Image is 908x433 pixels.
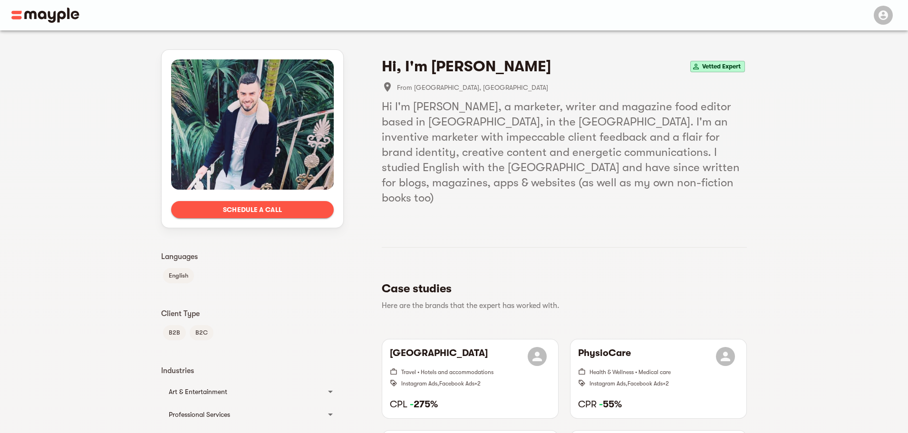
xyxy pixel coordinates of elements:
span: Schedule a call [179,204,326,215]
span: Travel • Hotels and accommodations [401,369,493,375]
span: B2B [163,327,186,338]
button: PhysioCareHealth & Wellness • Medical careInstagram Ads,Facebook Ads+2CPR -55% [570,339,746,418]
img: Main logo [11,8,79,23]
span: B2C [190,327,213,338]
p: Here are the brands that the expert has worked with. [382,300,739,311]
h5: Hi I'm [PERSON_NAME], a marketer, writer and magazine food editor based in [GEOGRAPHIC_DATA], in ... [382,99,747,205]
span: + 2 [663,380,669,387]
span: - [410,399,414,410]
span: - [599,399,603,410]
div: Art & Entertainment [161,380,344,403]
span: Instagram Ads , [401,380,439,387]
span: Menu [868,10,897,18]
span: English [163,270,194,281]
strong: 55% [599,399,622,410]
div: Professional Services [161,403,344,426]
div: Professional Services [169,409,319,420]
strong: 275% [410,399,438,410]
span: From [GEOGRAPHIC_DATA], [GEOGRAPHIC_DATA] [397,82,747,93]
button: Schedule a call [171,201,334,218]
h6: PhysioCare [578,347,631,366]
span: Facebook Ads [439,380,474,387]
span: + 2 [474,380,481,387]
h6: CPL [390,398,551,411]
button: [GEOGRAPHIC_DATA]Travel • Hotels and accommodationsInstagram Ads,Facebook Ads+2CPL -275% [382,339,558,418]
p: Client Type [161,308,344,319]
h6: CPR [578,398,739,411]
p: Industries [161,365,344,376]
p: Languages [161,251,344,262]
h5: Case studies [382,281,739,296]
h4: Hi, I'm [PERSON_NAME] [382,57,551,76]
span: Instagram Ads , [589,380,628,387]
div: Art & Entertainment [169,386,319,397]
span: Vetted Expert [698,61,744,72]
span: Facebook Ads [628,380,663,387]
span: Health & Wellness • Medical care [589,369,671,375]
h6: [GEOGRAPHIC_DATA] [390,347,488,366]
